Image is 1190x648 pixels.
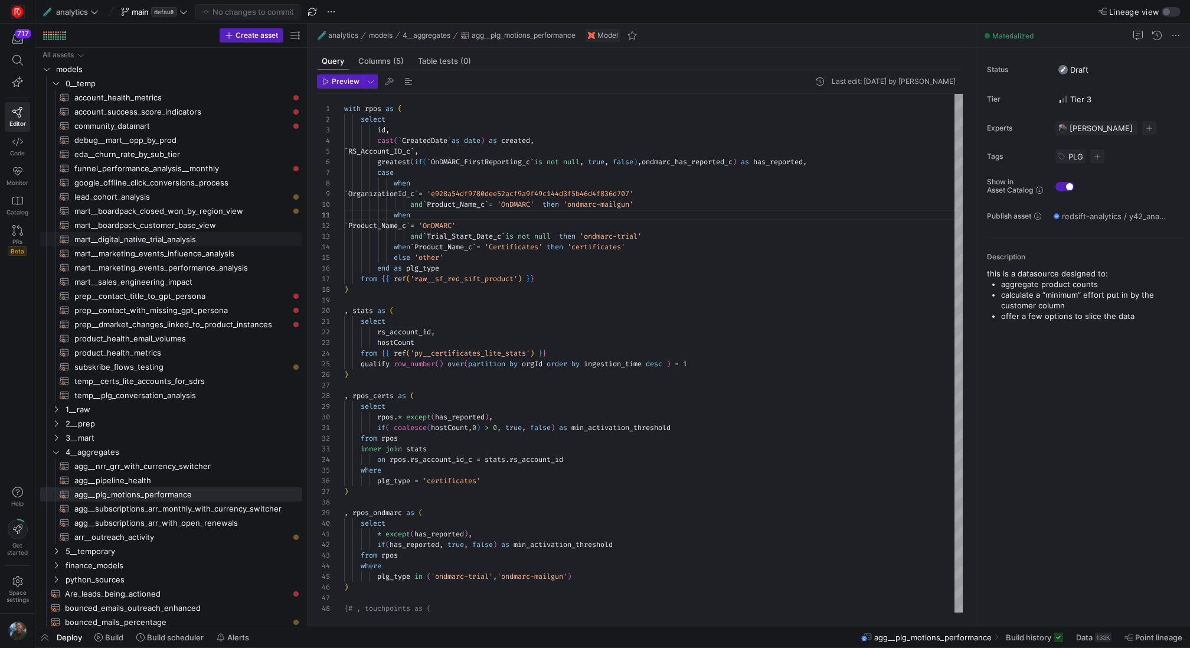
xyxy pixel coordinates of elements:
span: RS_Account_ID_c [348,146,410,156]
span: Draft [1058,65,1088,74]
span: has_reported [753,157,803,167]
span: Materialized [992,31,1034,40]
span: Code [10,149,25,157]
span: ` [472,242,476,252]
a: https://storage.googleapis.com/y42-prod-data-exchange/images/C0c2ZRu8XU2mQEXUlKrTCN4i0dD3czfOt8UZ... [5,2,30,22]
a: bounced_emails_outreach_enhanced​​​​​​​​​​ [40,601,302,615]
span: rpos [365,104,381,113]
span: 4__aggregates [66,445,300,459]
span: then [542,200,559,209]
button: 4__aggregates [400,28,453,43]
span: , [344,306,348,315]
div: Press SPACE to select this row. [40,90,302,105]
button: Alerts [211,627,254,647]
span: Are_leads_being_actioned​​​​​​​​​​ [65,587,289,601]
span: Get started [7,542,28,556]
div: Press SPACE to select this row. [40,147,302,161]
span: agg__subscriptions_arr_with_open_renewals​​​​​​​​​​ [74,516,289,530]
span: redsift-analytics / y42_analytics_main / agg__plg_motions_performance [1062,211,1166,221]
a: google_offline_click_conversions_process​​​​​​​​​​ [40,175,302,190]
span: ref [394,274,406,284]
span: Build history [1006,633,1051,642]
span: as [385,104,394,113]
span: community_datamart​​​​​​​​​​ [74,119,289,133]
div: 717 [15,29,31,38]
span: Editor [9,120,26,127]
span: greatest [377,157,410,167]
button: 🧪analytics [315,28,361,43]
span: agg__nrr_grr_with_currency_switcher​​​​​​​​​​ [74,460,289,473]
span: models [369,31,393,40]
span: mart__boardpack_customer_base_view​​​​​​​​​​ [74,219,289,232]
span: Columns [358,57,404,65]
button: https://storage.googleapis.com/y42-prod-data-exchange/images/6IdsliWYEjCj6ExZYNtk9pMT8U8l8YHLguyz... [5,618,30,643]
div: Press SPACE to select this row. [40,133,302,147]
a: agg__subscriptions_arr_with_open_renewals​​​​​​​​​​ [40,516,302,530]
span: mart__sales_engineering_impact​​​​​​​​​​ [74,275,289,289]
button: 717 [5,28,30,50]
span: 'ondmarc-trial' [580,232,642,241]
div: 7 [317,167,330,178]
span: Beta [8,246,27,256]
div: Press SPACE to select this row. [40,190,302,204]
span: true [588,157,604,167]
span: finance_models [66,559,300,572]
a: Code [5,132,30,161]
div: Last edit: [DATE] by [PERSON_NAME] [832,77,956,86]
span: ( [406,274,410,284]
span: 3__mart [66,431,300,445]
span: , [414,146,419,156]
a: arr__outreach_activity​​​​​​​​​​ [40,530,302,544]
span: Publish asset [987,212,1031,220]
a: mart__marketing_events_performance_analysis​​​​​​​​​​ [40,260,302,275]
a: account_health_metrics​​​​​​​​​​ [40,90,302,105]
a: mart__boardpack_customer_base_view​​​​​​​​​​ [40,218,302,232]
span: funnel_performance_analysis__monthly​​​​​​​​​​ [74,162,289,175]
span: Build [105,633,123,642]
span: bounced_emails_outreach_enhanced​​​​​​​​​​ [65,601,289,615]
span: then [559,232,576,241]
span: 0__temp [66,77,300,90]
span: ` [423,232,427,241]
span: 'OnDMARC' [497,200,534,209]
span: , [385,125,390,135]
span: python_sources [66,573,300,587]
a: Monitor [5,161,30,191]
span: ondmarc_has_reported_c [642,157,733,167]
a: mart__digital_native_trial_analysis​​​​​​​​​​ [40,232,302,246]
span: 5__temporary [66,545,300,558]
a: Editor [5,102,30,132]
span: plg_type [406,263,439,273]
div: Press SPACE to select this row. [40,48,302,62]
div: 8 [317,178,330,188]
span: models [56,63,300,76]
span: Product_Name_c [414,242,472,252]
span: Table tests [418,57,471,65]
a: mart__marketing_events_influence_analysis​​​​​​​​​​ [40,246,302,260]
span: debug__mart__opp_by_prod​​​​​​​​​​ [74,133,289,147]
span: ` [530,157,534,167]
span: OrganizationId_c [348,189,414,198]
span: as [741,157,749,167]
span: Space settings [6,589,29,603]
button: Help [5,481,30,512]
a: subskribe_flows_testing​​​​​​​​​​ [40,360,302,374]
span: Tier [987,95,1046,103]
div: Press SPACE to select this row. [40,119,302,133]
button: models [366,28,395,43]
a: temp__certs_lite_accounts_for_sdrs​​​​​​​​​​ [40,374,302,388]
span: as [452,136,460,145]
span: google_offline_click_conversions_process​​​​​​​​​​ [74,176,289,190]
span: Preview [332,77,359,86]
span: Experts [987,124,1046,132]
span: Alerts [227,633,249,642]
span: account_success_score_indicators​​​​​​​​​​ [74,105,289,119]
span: PRs [12,238,22,245]
span: when [394,242,410,252]
div: Press SPACE to select this row. [40,246,302,260]
span: 1__raw [66,403,300,416]
span: temp__certs_lite_accounts_for_sdrs​​​​​​​​​​ [74,375,289,388]
button: Preview [317,74,364,89]
span: Status [987,66,1046,74]
button: DraftDraft [1055,62,1091,77]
